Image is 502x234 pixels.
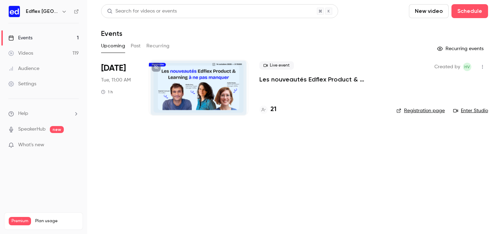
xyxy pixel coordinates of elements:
span: HV [464,63,470,71]
span: Live event [259,61,294,70]
div: Events [8,34,32,41]
a: 21 [259,105,276,114]
div: Oct 14 Tue, 11:00 AM (Europe/Paris) [101,60,138,116]
button: New video [409,4,449,18]
span: new [50,126,64,133]
span: Hélène VENTURINI [463,63,471,71]
h1: Events [101,29,122,38]
button: Schedule [451,4,488,18]
img: Edflex France [9,6,20,17]
div: Audience [8,65,39,72]
span: Help [18,110,28,117]
button: Recurring [146,40,170,52]
h4: 21 [271,105,276,114]
li: help-dropdown-opener [8,110,79,117]
span: [DATE] [101,63,126,74]
div: Search for videos or events [107,8,177,15]
a: Registration page [396,107,445,114]
div: 1 h [101,89,113,95]
div: Settings [8,80,36,87]
button: Upcoming [101,40,125,52]
a: Enter Studio [453,107,488,114]
span: Plan usage [35,218,78,224]
span: What's new [18,141,44,149]
button: Recurring events [434,43,488,54]
a: Les nouveautés Edflex Product & Learning à ne pas manquer [259,75,385,84]
span: Premium [9,217,31,225]
button: Past [131,40,141,52]
h6: Edflex [GEOGRAPHIC_DATA] [26,8,59,15]
span: Tue, 11:00 AM [101,77,131,84]
div: Videos [8,50,33,57]
span: Created by [434,63,460,71]
a: SpeakerHub [18,126,46,133]
iframe: Noticeable Trigger [70,142,79,148]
